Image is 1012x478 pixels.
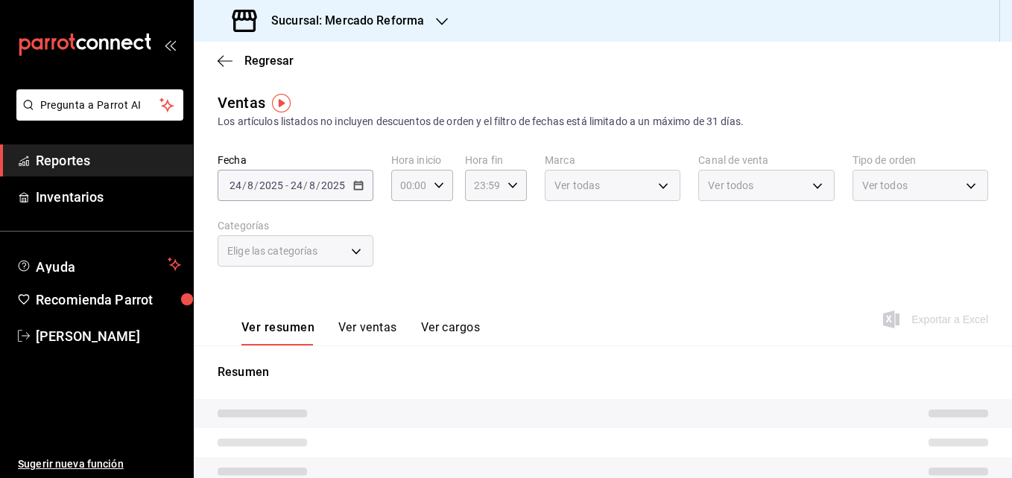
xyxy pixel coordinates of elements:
[309,179,316,191] input: --
[421,320,481,345] button: Ver cargos
[16,89,183,121] button: Pregunta a Parrot AI
[244,54,294,68] span: Regresar
[708,178,753,193] span: Ver todos
[545,155,680,165] label: Marca
[320,179,346,191] input: ----
[36,150,181,171] span: Reportes
[36,326,181,346] span: [PERSON_NAME]
[10,108,183,124] a: Pregunta a Parrot AI
[853,155,988,165] label: Tipo de orden
[285,179,288,191] span: -
[247,179,254,191] input: --
[259,12,424,30] h3: Sucursal: Mercado Reforma
[218,92,265,114] div: Ventas
[40,98,160,113] span: Pregunta a Parrot AI
[290,179,303,191] input: --
[227,243,318,258] span: Elige las categorías
[218,54,294,68] button: Regresar
[241,320,480,345] div: navigation tabs
[338,320,397,345] button: Ver ventas
[862,178,908,193] span: Ver todos
[698,155,834,165] label: Canal de venta
[272,94,291,112] img: Tooltip marker
[229,179,242,191] input: --
[36,290,181,310] span: Recomienda Parrot
[218,363,988,381] p: Resumen
[36,187,181,207] span: Inventarios
[164,39,176,51] button: open_drawer_menu
[316,179,320,191] span: /
[554,178,600,193] span: Ver todas
[259,179,284,191] input: ----
[254,179,259,191] span: /
[241,320,314,345] button: Ver resumen
[303,179,308,191] span: /
[218,114,988,130] div: Los artículos listados no incluyen descuentos de orden y el filtro de fechas está limitado a un m...
[391,155,453,165] label: Hora inicio
[18,456,181,472] span: Sugerir nueva función
[242,179,247,191] span: /
[465,155,527,165] label: Hora fin
[218,155,373,165] label: Fecha
[218,220,373,231] label: Categorías
[36,255,162,273] span: Ayuda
